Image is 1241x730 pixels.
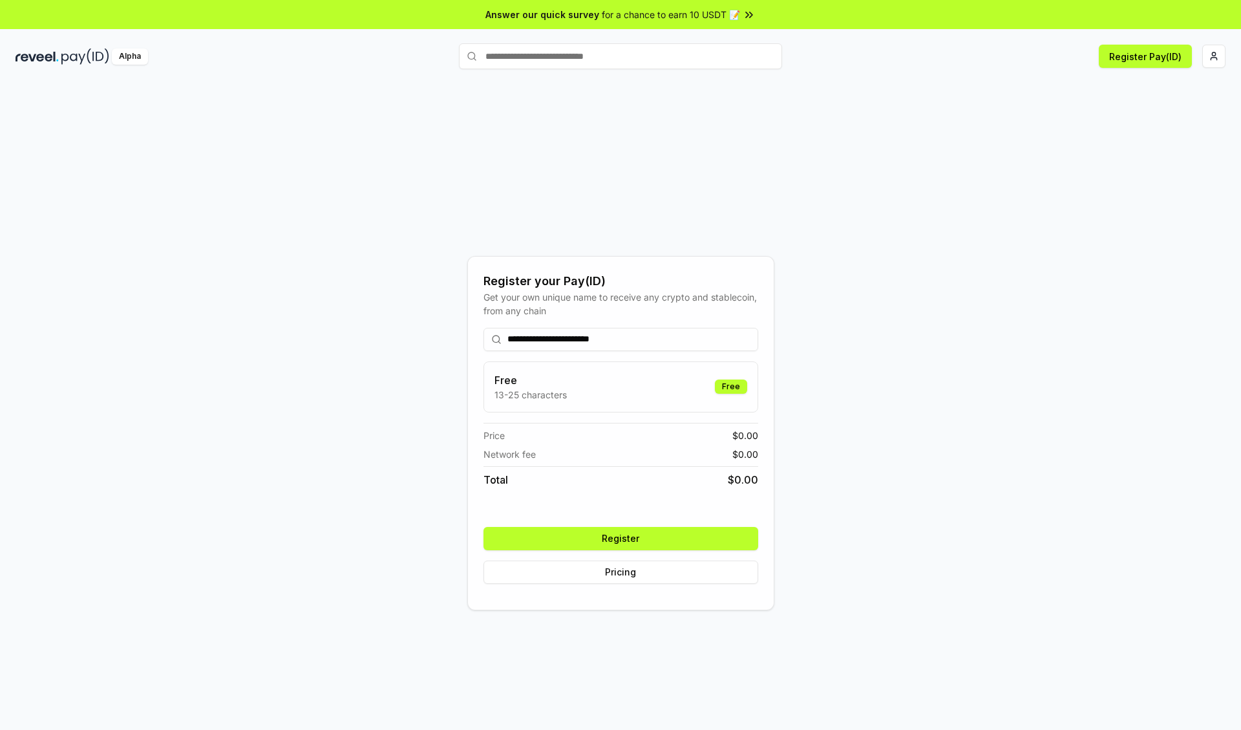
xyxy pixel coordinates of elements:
[483,527,758,550] button: Register
[483,561,758,584] button: Pricing
[16,48,59,65] img: reveel_dark
[483,272,758,290] div: Register your Pay(ID)
[602,8,740,21] span: for a chance to earn 10 USDT 📝
[494,372,567,388] h3: Free
[732,447,758,461] span: $ 0.00
[483,429,505,442] span: Price
[483,472,508,488] span: Total
[1099,45,1192,68] button: Register Pay(ID)
[728,472,758,488] span: $ 0.00
[61,48,109,65] img: pay_id
[732,429,758,442] span: $ 0.00
[494,388,567,402] p: 13-25 characters
[485,8,599,21] span: Answer our quick survey
[715,380,747,394] div: Free
[483,447,536,461] span: Network fee
[112,48,148,65] div: Alpha
[483,290,758,317] div: Get your own unique name to receive any crypto and stablecoin, from any chain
